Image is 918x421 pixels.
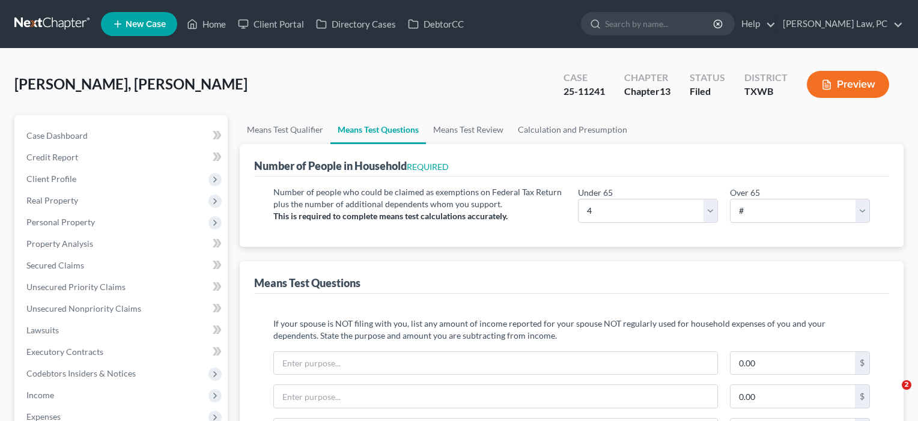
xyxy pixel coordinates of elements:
span: Client Profile [26,174,76,184]
a: Means Test Qualifier [240,115,330,144]
a: Executory Contracts [17,341,228,363]
a: Client Portal [232,13,310,35]
input: 0.00 [731,385,855,408]
a: Lawsuits [17,320,228,341]
a: Unsecured Nonpriority Claims [17,298,228,320]
span: Executory Contracts [26,347,103,357]
label: Under 65 [578,186,613,199]
a: Credit Report [17,147,228,168]
a: Directory Cases [310,13,402,35]
span: 2 [902,380,911,390]
div: 25-11241 [564,85,605,98]
iframe: Intercom live chat [877,380,906,409]
label: Over 65 [730,186,760,199]
span: 13 [660,85,670,97]
span: Credit Report [26,152,78,162]
strong: This is required to complete means test calculations accurately. [273,211,508,221]
div: $ [855,352,869,375]
span: Codebtors Insiders & Notices [26,368,136,378]
span: Unsecured Priority Claims [26,282,126,292]
button: Preview [807,71,889,98]
div: Chapter [624,71,670,85]
a: Secured Claims [17,255,228,276]
div: Means Test Questions [254,276,360,290]
p: Number of people who could be claimed as exemptions on Federal Tax Return plus the number of addi... [273,186,566,210]
a: Unsecured Priority Claims [17,276,228,298]
p: If your spouse is NOT filing with you, list any amount of income reported for your spouse NOT reg... [273,318,870,342]
input: Enter purpose... [274,385,717,408]
span: Personal Property [26,217,95,227]
a: Property Analysis [17,233,228,255]
span: Lawsuits [26,325,59,335]
span: [PERSON_NAME], [PERSON_NAME] [14,75,248,92]
input: Enter purpose... [274,352,717,375]
a: Means Test Review [426,115,511,144]
a: Home [181,13,232,35]
a: DebtorCC [402,13,470,35]
div: Case [564,71,605,85]
span: Income [26,390,54,400]
a: Calculation and Presumption [511,115,634,144]
a: [PERSON_NAME] Law, PC [777,13,903,35]
span: Case Dashboard [26,130,88,141]
span: Property Analysis [26,238,93,249]
input: 0.00 [731,352,855,375]
a: Help [735,13,776,35]
a: Case Dashboard [17,125,228,147]
div: Number of People in Household [254,159,449,173]
div: TXWB [744,85,788,98]
div: Chapter [624,85,670,98]
a: Means Test Questions [330,115,426,144]
span: Unsecured Nonpriority Claims [26,303,141,313]
span: Real Property [26,195,78,205]
div: $ [855,385,869,408]
span: Secured Claims [26,260,84,270]
div: Status [690,71,725,85]
span: New Case [126,20,166,29]
input: Search by name... [605,13,715,35]
div: District [744,71,788,85]
span: REQUIRED [407,162,449,172]
div: Filed [690,85,725,98]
